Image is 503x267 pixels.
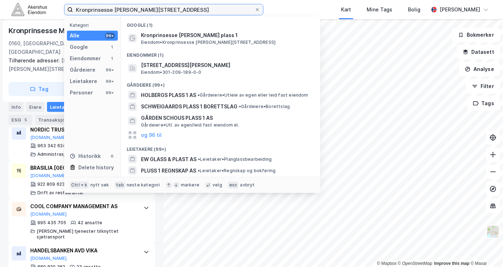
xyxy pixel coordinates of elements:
div: 1 [109,56,115,61]
div: Mine Tags [367,5,392,14]
div: neste kategori [127,182,160,188]
span: • [239,104,241,109]
span: Gårdeiere • Utleie av egen eller leid fast eiendom [198,92,308,98]
div: Drift av restauranter [37,190,84,196]
span: Eiendom • 301-209-189-0-0 [141,70,201,75]
div: BRASILIA [GEOGRAPHIC_DATA] AS [30,164,136,172]
div: Leietakere [47,102,87,112]
a: Improve this map [434,261,470,266]
div: Ctrl + k [70,181,89,189]
div: markere [181,182,199,188]
div: Google (1) [121,17,320,30]
button: Filter [466,79,500,93]
div: Eiere [26,102,44,112]
div: Kronprinsesse Märthas Plass 1 [9,25,113,36]
div: Transaksjoner [35,115,84,125]
iframe: Chat Widget [467,233,503,267]
div: HANDELSBANKEN AVD VIKA [30,246,136,255]
button: Analyse [459,62,500,76]
div: Leietakere [70,77,97,86]
span: PLUSS 1 REGNSKAP AS [141,166,196,175]
span: Gårdeiere • Borettslag [239,104,290,109]
span: • [198,156,200,162]
span: Kronprinsesse [PERSON_NAME] plass 1 [141,31,312,40]
button: Tags [467,96,500,111]
span: EW GLASS & PLAST AS [141,155,197,164]
div: Gårdeiere (99+) [121,77,320,89]
div: [PERSON_NAME] Plass 1, [PERSON_NAME][STREET_ADDRESS] [9,56,150,73]
div: 963 342 624 [37,143,66,149]
div: esc [228,181,239,189]
div: avbryt [240,182,255,188]
div: Eiendommer [70,54,101,63]
button: Bokmerker [452,28,500,42]
div: 5 [22,116,30,123]
button: [DOMAIN_NAME] [30,135,67,140]
div: 995 435 705 [37,220,66,226]
div: 0 [109,153,115,159]
img: Z [486,225,500,238]
div: Administrasjon av finansmarkeder [37,152,113,157]
button: [DOMAIN_NAME] [30,173,67,179]
div: Info [9,102,23,112]
span: [STREET_ADDRESS][PERSON_NAME] [141,61,312,70]
span: Leietaker • Planglassbearbeiding [198,156,272,162]
div: 99+ [105,90,115,96]
button: og 96 til [141,131,162,139]
div: Delete history [78,163,114,172]
a: Mapbox [377,261,397,266]
div: 99+ [105,33,115,38]
div: Kart [341,5,351,14]
div: tab [115,181,125,189]
div: Historikk [70,152,101,160]
div: Bolig [408,5,420,14]
div: 42 ansatte [78,220,102,226]
div: NORDIC TRUSTEE AS [30,125,136,134]
div: [PERSON_NAME] tjenester tilknyttet sjøtransport [37,229,136,240]
span: • [198,168,200,173]
div: 99+ [105,67,115,73]
div: Alle [70,31,79,40]
div: 0160, [GEOGRAPHIC_DATA], [GEOGRAPHIC_DATA] [9,39,98,56]
div: ESG [9,115,32,125]
div: Leietakere (99+) [121,141,320,154]
div: nytt søk [90,182,109,188]
div: [PERSON_NAME] [440,5,480,14]
button: Datasett [457,45,500,59]
div: Google [70,43,88,51]
span: GÅRDEN SCHOUS PLASS 1 AS [141,114,312,122]
div: velg [213,182,222,188]
div: Kategori [70,22,118,28]
span: Eiendom • Kronprinsesse [PERSON_NAME][STREET_ADDRESS] [141,40,276,45]
div: Eiendommer (1) [121,47,320,60]
div: Kontrollprogram for chat [467,233,503,267]
div: Gårdeiere [70,66,95,74]
div: COOL COMPANY MANAGEMENT AS [30,202,136,211]
div: 99+ [105,78,115,84]
input: Søk på adresse, matrikkel, gårdeiere, leietakere eller personer [73,4,255,15]
div: Personer [70,88,93,97]
a: OpenStreetMap [398,261,433,266]
img: akershus-eiendom-logo.9091f326c980b4bce74ccdd9f866810c.svg [11,3,47,16]
div: 922 809 623 [37,181,65,187]
button: Tag [9,82,70,96]
button: [DOMAIN_NAME] [30,211,67,217]
span: Leietaker • Regnskap og bokføring [198,168,276,174]
span: HOLBERGS PLASS 1 AS [141,91,196,99]
div: 1 [109,44,115,50]
span: SCHWEIGAARDS PLASS 1 BORETTSLAG [141,102,237,111]
span: • [198,92,200,98]
span: Gårdeiere • Utl. av egen/leid fast eiendom el. [141,122,239,128]
button: [DOMAIN_NAME] [30,256,67,261]
span: Tilhørende adresser: [9,57,61,63]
